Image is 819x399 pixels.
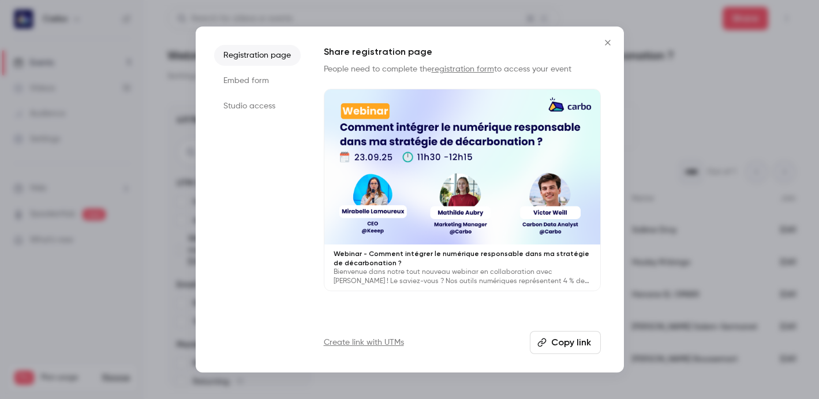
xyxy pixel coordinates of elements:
[324,45,601,59] h1: Share registration page
[324,63,601,75] p: People need to complete the to access your event
[214,96,301,116] li: Studio access
[334,249,591,268] p: Webinar - Comment intégrer le numérique responsable dans ma stratégie de décarbonation ?
[324,337,404,348] a: Create link with UTMs
[530,331,601,354] button: Copy link
[596,31,619,54] button: Close
[432,65,494,73] a: registration form
[324,89,601,291] a: Webinar - Comment intégrer le numérique responsable dans ma stratégie de décarbonation ?Bienvenue...
[334,268,591,286] p: Bienvenue dans notre tout nouveau webinar en collaboration avec [PERSON_NAME] ! Le saviez-vous ? ...
[214,45,301,66] li: Registration page
[214,70,301,91] li: Embed form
